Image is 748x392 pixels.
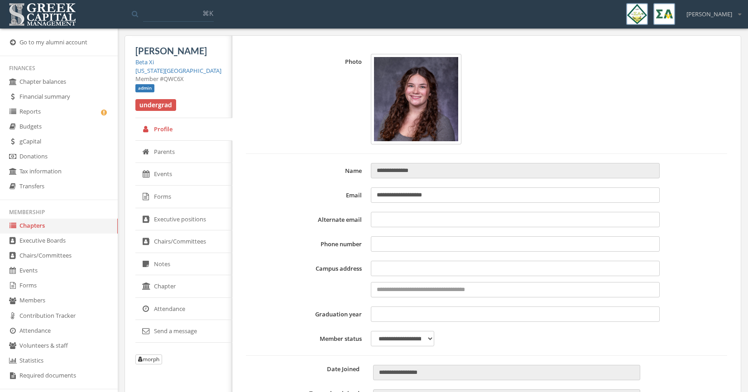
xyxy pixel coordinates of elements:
[246,261,366,297] label: Campus address
[135,298,232,320] a: Attendance
[135,186,232,208] a: Forms
[135,75,221,83] div: Member #
[135,275,232,298] a: Chapter
[681,3,741,19] div: [PERSON_NAME]
[246,163,366,178] label: Name
[135,208,232,231] a: Executive positions
[135,230,232,253] a: Chairs/Committees
[246,365,366,373] label: Date Joined
[135,354,162,364] button: morph
[135,67,221,75] a: [US_STATE][GEOGRAPHIC_DATA]
[135,163,232,186] a: Events
[246,187,366,203] label: Email
[246,212,366,227] label: Alternate email
[135,320,232,343] a: Send a message
[135,141,232,163] a: Parents
[163,75,184,83] span: QWC6X
[246,331,366,346] label: Member status
[686,10,732,19] span: [PERSON_NAME]
[135,118,232,141] a: Profile
[246,306,366,322] label: Graduation year
[246,236,366,252] label: Phone number
[202,9,213,18] span: ⌘K
[246,54,366,144] label: Photo
[135,58,154,66] a: Beta Xi
[135,84,154,92] span: admin
[135,253,232,276] a: Notes
[135,45,207,56] span: [PERSON_NAME]
[135,99,176,111] span: undergrad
